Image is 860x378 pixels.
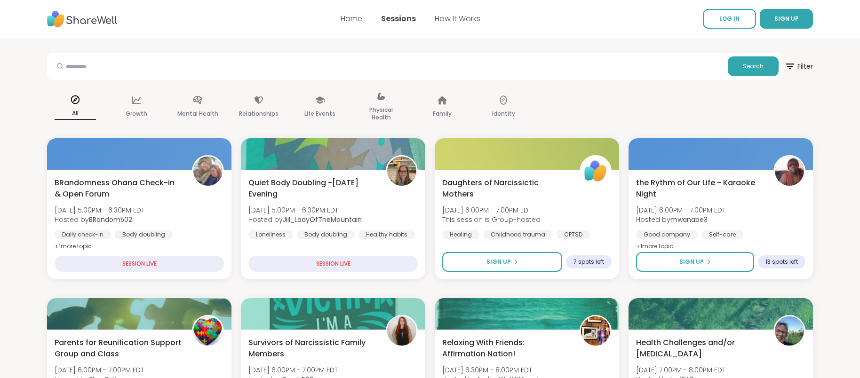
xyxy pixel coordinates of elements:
[248,205,362,215] span: [DATE] 5:00PM - 6:30PM EDT
[248,365,338,375] span: [DATE] 6:00PM - 7:00PM EDT
[581,157,610,186] img: ShareWell
[283,215,362,224] b: Jill_LadyOfTheMountain
[442,365,539,375] span: [DATE] 6:30PM - 8:00PM EDT
[703,9,756,29] a: LOG IN
[248,177,375,200] span: Quiet Body Doubling -[DATE] Evening
[774,15,799,23] span: SIGN UP
[701,230,743,239] div: Self-care
[248,256,418,272] div: SESSION LIVE
[442,252,562,272] button: Sign Up
[89,215,132,224] b: BRandom502
[115,230,173,239] div: Body doubling
[775,157,804,186] img: mwanabe3
[442,230,479,239] div: Healing
[636,177,763,200] span: the Rythm of Our Life - Karaoke Night
[55,256,224,272] div: SESSION LIVE
[442,337,569,360] span: Relaxing With Friends: Affirmation Nation!
[765,258,798,266] span: 13 spots left
[55,365,144,375] span: [DATE] 6:00PM - 7:00PM EDT
[492,108,515,119] p: Identity
[581,316,610,346] img: AmberWolffWizard
[55,205,144,215] span: [DATE] 5:00PM - 6:30PM EDT
[636,337,763,360] span: Health Challenges and/or [MEDICAL_DATA]
[636,205,725,215] span: [DATE] 6:00PM - 7:00PM EDT
[636,365,725,375] span: [DATE] 7:00PM - 8:00PM EDT
[248,215,362,224] span: Hosted by
[636,252,754,272] button: Sign Up
[193,157,223,186] img: BRandom502
[193,316,223,346] img: SkyeOrtiz
[55,108,96,120] p: All
[784,55,813,78] span: Filter
[775,316,804,346] img: Lori246
[304,108,335,119] p: Life Events
[435,13,480,24] a: How It Works
[433,108,452,119] p: Family
[387,316,416,346] img: SarahR83
[55,230,111,239] div: Daily check-in
[126,108,147,119] p: Growth
[341,13,362,24] a: Home
[670,215,708,224] b: mwanabe3
[784,53,813,80] button: Filter
[358,230,415,239] div: Healthy habits
[297,230,355,239] div: Body doubling
[47,6,118,32] img: ShareWell Nav Logo
[760,9,813,29] button: SIGN UP
[442,177,569,200] span: Daughters of Narcissictic Mothers
[442,205,541,215] span: [DATE] 6:00PM - 7:00PM EDT
[486,258,511,266] span: Sign Up
[636,215,725,224] span: Hosted by
[177,108,218,119] p: Mental Health
[55,337,182,360] span: Parents for Reunification Support Group and Class
[239,108,279,119] p: Relationships
[483,230,553,239] div: Childhood trauma
[679,258,704,266] span: Sign Up
[719,15,740,23] span: LOG IN
[743,62,764,71] span: Search
[55,215,144,224] span: Hosted by
[442,215,541,224] span: This session is Group-hosted
[636,230,698,239] div: Good company
[248,337,375,360] span: Survivors of Narcissistic Family Members
[557,230,590,239] div: CPTSD
[387,157,416,186] img: Jill_LadyOfTheMountain
[248,230,293,239] div: Loneliness
[728,56,779,76] button: Search
[381,13,416,24] a: Sessions
[55,177,182,200] span: BRandomness Ohana Check-in & Open Forum
[360,104,402,123] p: Physical Health
[573,258,604,266] span: 7 spots left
